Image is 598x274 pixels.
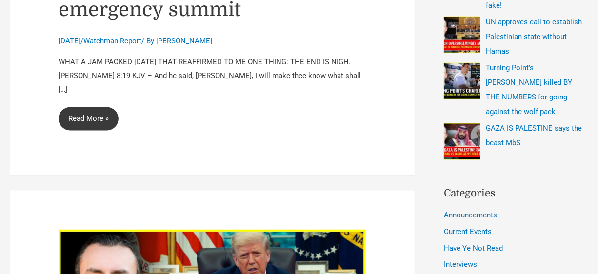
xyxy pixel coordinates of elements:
[444,260,477,269] a: Interviews
[59,56,366,97] p: WHAT A JAM PACKED [DATE] THAT REAFFIRMED TO ME ONE THING: THE END IS NIGH. [PERSON_NAME] 8:19 KJV...
[444,228,492,236] a: Current Events
[486,63,572,116] a: Turning Point’s [PERSON_NAME] killed BY THE NUMBERS for going against the wolf pack
[444,211,497,220] a: Announcements
[444,186,588,201] h2: Categories
[156,37,212,45] a: [PERSON_NAME]
[486,18,582,56] a: UN approves call to establish Palestinian state without Hamas
[59,36,366,47] div: / / By
[59,107,119,131] a: Read More »
[444,244,503,253] a: Have Ye Not Read
[83,37,141,45] a: Watchman Report
[59,37,80,45] span: [DATE]
[486,124,582,147] a: GAZA IS PALESTINE says the beast MbS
